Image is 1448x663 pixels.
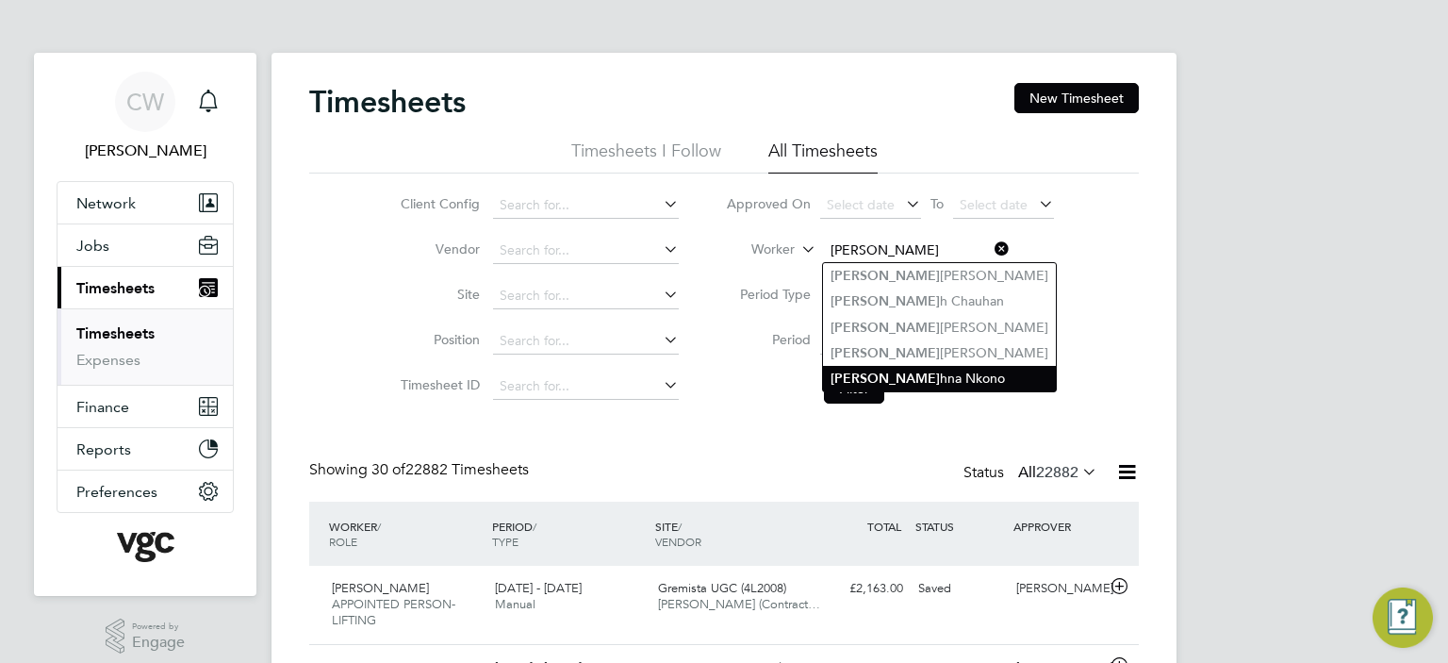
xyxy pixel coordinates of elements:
li: h Chauhan [823,289,1056,314]
button: Preferences [58,471,233,512]
div: Timesheets [58,308,233,385]
span: 22882 Timesheets [371,460,529,479]
span: Timesheets [76,279,155,297]
span: / [377,519,381,534]
a: CW[PERSON_NAME] [57,72,234,162]
div: £2,163.00 [813,573,911,605]
li: All Timesheets [768,140,878,174]
b: [PERSON_NAME] [831,268,940,284]
span: TOTAL [867,519,901,534]
span: Chris Watson [57,140,234,162]
span: Select date [960,196,1028,213]
span: / [678,519,682,534]
span: Manual [495,596,535,612]
label: Client Config [395,195,480,212]
button: Finance [58,386,233,427]
label: Period Type [726,286,811,303]
nav: Main navigation [34,53,256,596]
span: 22882 [1036,463,1078,482]
span: Jobs [76,237,109,255]
span: APPOINTED PERSON-LIFTING [332,596,455,628]
span: TYPE [492,534,518,549]
input: Search for... [824,238,1010,264]
input: Search for... [493,283,679,309]
span: Engage [132,635,185,651]
span: Network [76,194,136,212]
a: Expenses [76,351,140,369]
button: Jobs [58,224,233,266]
b: [PERSON_NAME] [831,371,940,387]
label: All [1018,463,1097,482]
b: [PERSON_NAME] [831,320,940,336]
label: Position [395,331,480,348]
input: Search for... [493,238,679,264]
button: Engage Resource Center [1373,588,1433,648]
div: [PERSON_NAME] [1009,573,1107,605]
input: Search for... [493,373,679,400]
label: Site [395,286,480,303]
span: / [533,519,536,534]
input: Search for... [493,192,679,219]
a: Timesheets [76,324,155,342]
div: SITE [650,509,814,558]
h2: Timesheets [309,83,466,121]
li: Timesheets I Follow [571,140,721,174]
li: [PERSON_NAME] [823,263,1056,289]
span: Preferences [76,483,157,501]
span: [PERSON_NAME] [332,580,429,596]
div: STATUS [911,509,1009,543]
span: 30 of [371,460,405,479]
button: Reports [58,428,233,470]
div: APPROVER [1009,509,1107,543]
span: ROLE [329,534,357,549]
span: Select date [827,196,895,213]
label: Vendor [395,240,480,257]
label: Approved On [726,195,811,212]
span: Gremista UGC (4L2008) [658,580,786,596]
span: Finance [76,398,129,416]
span: Reports [76,440,131,458]
a: Go to home page [57,532,234,562]
li: hna Nkono [823,366,1056,391]
b: [PERSON_NAME] [831,293,940,309]
li: [PERSON_NAME] [823,340,1056,366]
span: VENDOR [655,534,701,549]
li: [PERSON_NAME] [823,315,1056,340]
span: [DATE] - [DATE] [495,580,582,596]
div: Saved [911,573,1009,605]
a: Powered byEngage [106,619,186,655]
label: Timesheet ID [395,376,480,393]
div: WORKER [324,509,487,558]
img: vgcgroup-logo-retina.png [117,532,174,562]
div: Status [963,460,1101,487]
button: New Timesheet [1014,83,1139,113]
span: To [925,191,949,216]
b: [PERSON_NAME] [831,345,940,361]
button: Timesheets [58,267,233,308]
div: Showing [309,460,533,480]
span: CW [126,90,164,114]
label: Period [726,331,811,348]
div: PERIOD [487,509,650,558]
button: Network [58,182,233,224]
span: [PERSON_NAME] (Contract… [658,596,820,612]
span: Powered by [132,619,185,635]
input: Search for... [493,328,679,355]
label: Worker [710,240,795,259]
